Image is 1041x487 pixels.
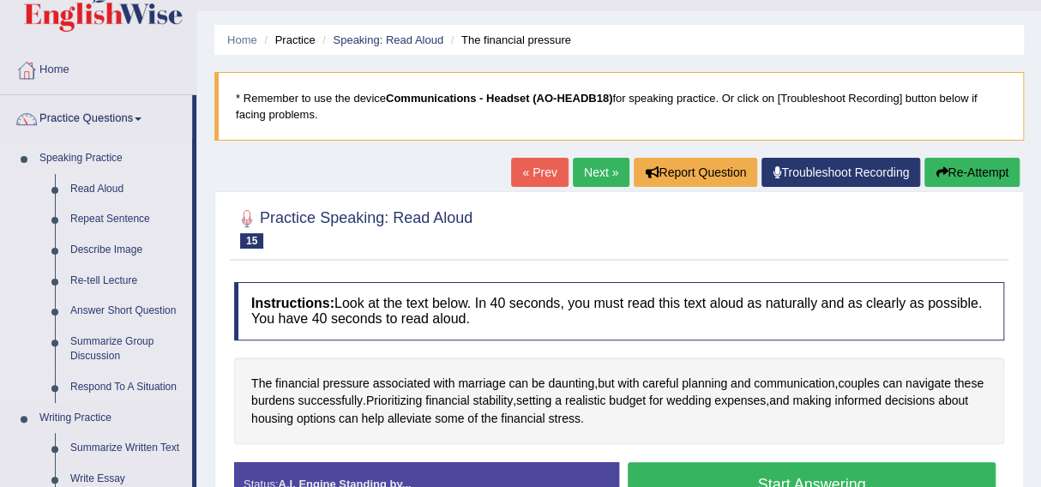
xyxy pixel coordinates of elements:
span: Click to see word definition [472,392,513,410]
span: Click to see word definition [885,392,935,410]
li: Practice [260,32,315,48]
a: « Prev [511,158,568,187]
span: Click to see word definition [548,410,580,428]
a: Troubleshoot Recording [761,158,920,187]
li: The financial pressure [447,32,571,48]
b: Instructions: [251,296,334,310]
h2: Practice Speaking: Read Aloud [234,206,472,249]
span: Click to see word definition [882,375,902,393]
span: Click to see word definition [322,375,369,393]
a: Read Aloud [63,174,192,205]
span: Click to see word definition [769,392,789,410]
span: Click to see word definition [339,410,358,428]
span: Click to see word definition [754,375,834,393]
span: Click to see word definition [714,392,766,410]
span: Click to see word definition [649,392,663,410]
span: Click to see word definition [481,410,497,428]
span: Click to see word definition [366,392,422,410]
span: Click to see word definition [388,410,431,428]
span: Click to see word definition [938,392,968,410]
span: Click to see word definition [458,375,505,393]
span: Click to see word definition [361,410,383,428]
span: Click to see word definition [508,375,528,393]
a: Answer Short Question [63,296,192,327]
button: Re-Attempt [924,158,1020,187]
span: Click to see word definition [298,392,362,410]
span: Click to see word definition [642,375,678,393]
span: Click to see word definition [251,375,272,393]
button: Report Question [634,158,757,187]
span: Click to see word definition [251,410,293,428]
a: Summarize Written Text [63,433,192,464]
a: Speaking Practice [32,143,192,174]
a: Home [227,33,257,46]
span: Click to see word definition [516,392,551,410]
span: Click to see word definition [425,392,469,410]
span: Click to see word definition [555,392,562,410]
span: Click to see word definition [617,375,639,393]
span: Click to see word definition [275,375,319,393]
a: Re-tell Lecture [63,266,192,297]
span: Click to see word definition [565,392,605,410]
span: Click to see word definition [682,375,727,393]
a: Speaking: Read Aloud [333,33,443,46]
h4: Look at the text below. In 40 seconds, you must read this text aloud as naturally and as clearly ... [234,282,1004,340]
span: Click to see word definition [297,410,335,428]
span: Click to see word definition [954,375,984,393]
a: Respond To A Situation [63,372,192,403]
span: Click to see word definition [467,410,478,428]
span: Click to see word definition [838,375,879,393]
span: Click to see word definition [435,410,464,428]
span: Click to see word definition [251,392,295,410]
a: Practice Questions [1,95,192,138]
span: Click to see word definition [731,375,750,393]
span: Click to see word definition [548,375,594,393]
div: , , . , , . [234,358,1004,445]
span: Click to see word definition [834,392,881,410]
a: Next » [573,158,629,187]
a: Writing Practice [32,403,192,434]
a: Summarize Group Discussion [63,327,192,372]
span: Click to see word definition [433,375,454,393]
b: Communications - Headset (AO-HEADB18) [386,92,612,105]
blockquote: * Remember to use the device for speaking practice. Or click on [Troubleshoot Recording] button b... [214,72,1024,141]
span: Click to see word definition [373,375,430,393]
span: Click to see word definition [501,410,545,428]
span: Click to see word definition [598,375,614,393]
span: Click to see word definition [532,375,545,393]
a: Home [1,46,196,89]
span: Click to see word definition [609,392,646,410]
span: Click to see word definition [666,392,711,410]
span: Click to see word definition [792,392,831,410]
span: Click to see word definition [906,375,951,393]
a: Describe Image [63,235,192,266]
span: 15 [240,233,263,249]
a: Repeat Sentence [63,204,192,235]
